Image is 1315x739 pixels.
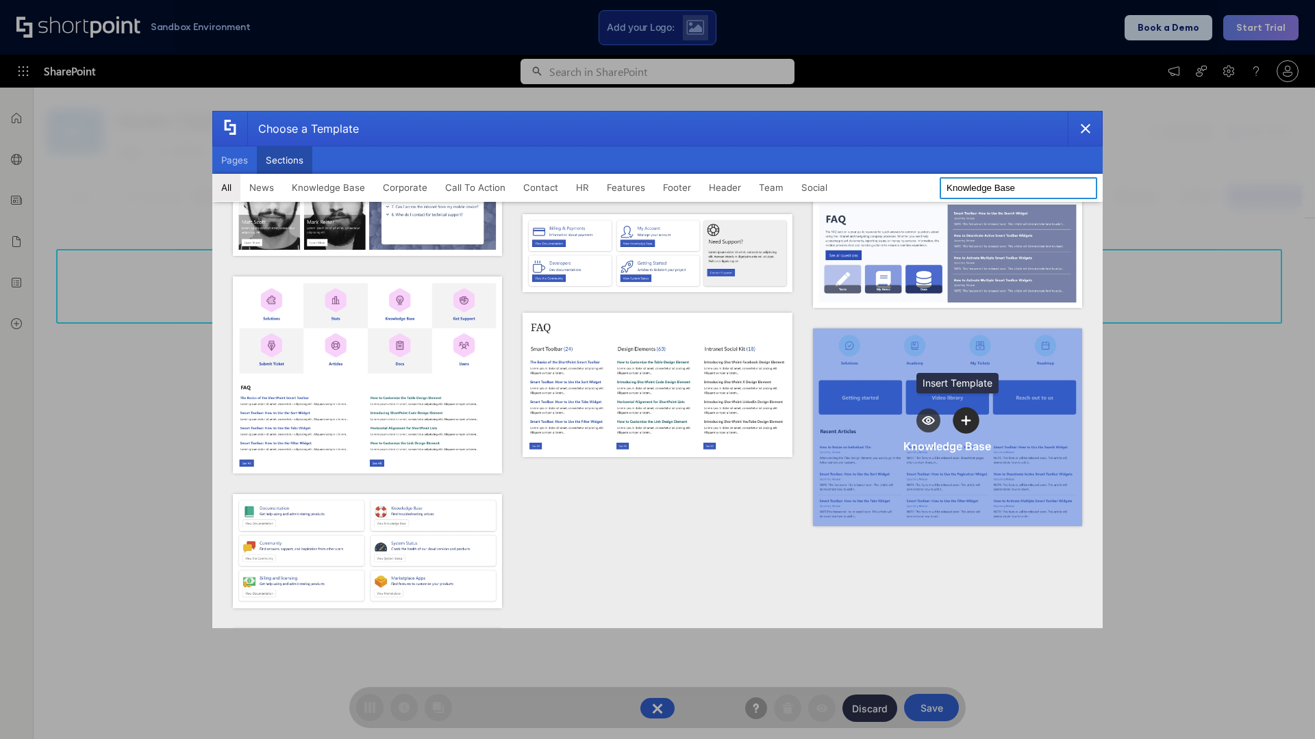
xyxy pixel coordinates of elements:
button: Header [700,174,750,201]
button: HR [567,174,598,201]
button: Corporate [374,174,436,201]
button: Team [750,174,792,201]
div: Choose a Template [247,112,359,146]
button: Features [598,174,654,201]
button: Call To Action [436,174,514,201]
button: Contact [514,174,567,201]
button: Social [792,174,836,201]
div: Knowledge Base [903,439,991,453]
input: Search [940,177,1097,199]
iframe: Chat Widget [1068,580,1315,739]
div: template selector [212,111,1103,628]
button: Pages [212,146,257,174]
button: Footer [654,174,700,201]
button: Knowledge Base [283,174,374,201]
button: Sections [257,146,312,174]
button: All [212,174,240,201]
button: News [240,174,283,201]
